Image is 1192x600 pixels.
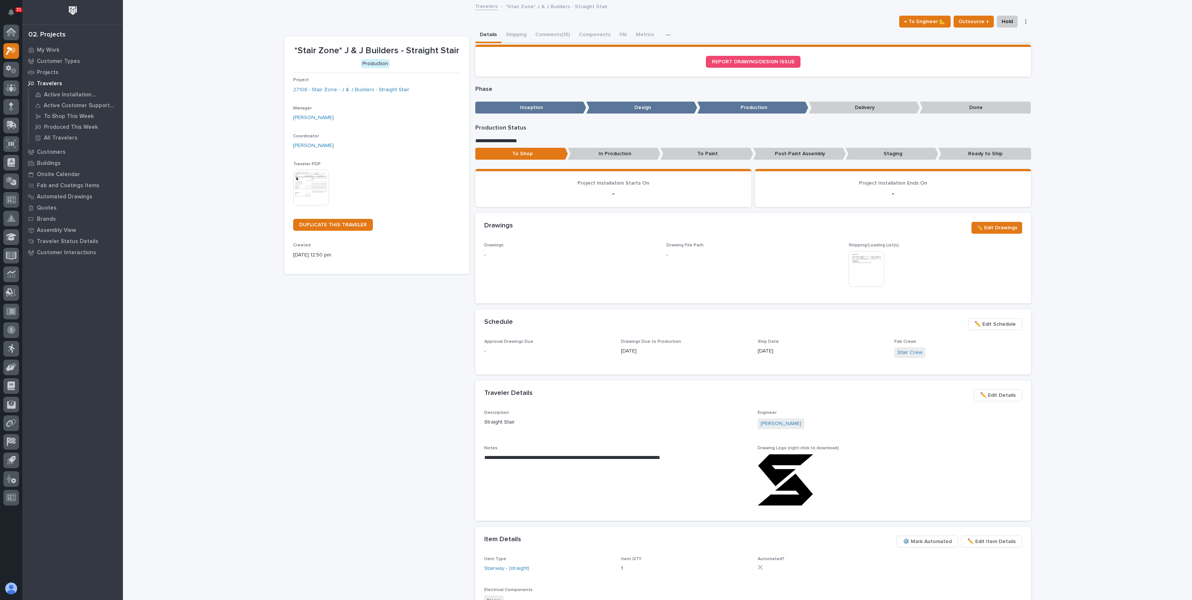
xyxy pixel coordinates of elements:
span: Traveler PDF [293,162,321,166]
a: My Work [22,44,123,55]
button: Details [475,28,501,43]
img: Workspace Logo [66,4,80,17]
span: ← To Engineer 📐 [904,17,946,26]
button: ⚙️ Mark Automated [897,536,958,548]
a: Brands [22,213,123,224]
a: Traveler Status Details [22,236,123,247]
span: Description [484,411,509,415]
a: Onsite Calendar [22,169,123,180]
a: Produced This Week [29,122,123,132]
p: *Stair Zone* J & J Builders - Straight Stair [293,45,460,56]
span: Engineer [758,411,777,415]
a: Customer Interactions [22,247,123,258]
button: Comments (15) [531,28,574,43]
p: To Shop [475,148,568,160]
a: Active Customer Support Travelers [29,100,123,111]
p: - [484,189,742,198]
button: Notifications [3,4,19,20]
span: Drawing Logo (right-click to download) [758,446,839,450]
p: 1 [621,565,749,572]
p: Onsite Calendar [37,171,80,178]
span: REPORT DRAWING/DESIGN ISSUE [712,59,795,64]
p: Customer Interactions [37,249,96,256]
p: Traveler Status Details [37,238,98,245]
button: ✏️ Edit Item Details [961,536,1022,548]
button: Hold [997,16,1018,28]
span: Automated? [758,557,784,561]
a: Automated Drawings [22,191,123,202]
img: frDQRYCzJFAhGq6KnU2eJwJIRmTmS1ab3FEcOlpHAek [758,454,814,506]
p: Customer Types [37,58,80,65]
span: Created [293,243,311,248]
div: 02. Projects [28,31,66,39]
span: Coordinator [293,134,319,138]
a: REPORT DRAWING/DESIGN ISSUE [706,56,801,68]
a: Stair Crew [897,349,922,357]
span: Outsource ↑ [958,17,989,26]
button: users-avatar [3,581,19,596]
h2: Schedule [484,318,513,326]
span: Shipping/Loading List(s) [849,243,899,248]
p: [DATE] 12:50 pm [293,251,460,259]
p: Post-Paint Assembly [753,148,846,160]
a: Customers [22,146,123,157]
button: ✏️ Edit Drawings [971,222,1022,234]
p: - [484,347,612,355]
p: Inception [475,102,586,114]
p: Assembly View [37,227,76,234]
a: DUPLICATE THIS TRAVELER [293,219,373,231]
a: To Shop This Week [29,111,123,121]
a: Customer Types [22,55,123,67]
a: Assembly View [22,224,123,236]
a: Projects [22,67,123,78]
button: Components [574,28,615,43]
span: Project [293,78,309,82]
span: Drawings [484,243,504,248]
span: Notes [484,446,498,450]
p: In Production [568,148,660,160]
button: ✏️ Edit Details [974,389,1022,401]
span: Project Installation Starts On [577,181,649,186]
span: ✏️ Edit Details [980,391,1016,400]
p: *Stair Zone* J & J Builders - Straight Stair [506,2,608,10]
p: - [764,189,1022,198]
a: Travelers [475,1,498,10]
span: Item QTY [621,557,641,561]
a: Fab and Coatings Items [22,180,123,191]
span: Project Installation Ends On [859,181,927,186]
div: Notifications31 [9,9,19,21]
p: Straight Stair [484,418,749,426]
p: All Travelers [44,135,77,141]
span: Approval Drawings Due [484,339,533,344]
button: Outsource ↑ [954,16,994,28]
button: Shipping [501,28,531,43]
a: Stairway - (straight) [484,565,529,572]
h2: Drawings [484,222,513,230]
span: Item Type [484,557,506,561]
p: Done [920,102,1031,114]
div: Production [361,59,390,68]
span: ⚙️ Mark Automated [903,537,952,546]
button: FAI [615,28,631,43]
p: Fab and Coatings Items [37,182,99,189]
span: Fab Crews [894,339,916,344]
p: Production Status [475,124,1031,131]
p: Travelers [37,80,62,87]
span: Drawings Due to Production [621,339,681,344]
p: Production [697,102,808,114]
h2: Traveler Details [484,389,533,398]
p: Projects [37,69,58,76]
span: Electrical Components [484,588,533,592]
span: DUPLICATE THIS TRAVELER [299,222,367,227]
span: Manager [293,106,312,111]
p: Phase [475,86,1031,93]
button: ✏️ Edit Schedule [968,318,1022,330]
button: Metrics [631,28,659,43]
span: ✏️ Edit Item Details [967,537,1016,546]
a: All Travelers [29,133,123,143]
a: Active Installation Travelers [29,89,123,100]
p: Ready to Ship [938,148,1031,160]
a: [PERSON_NAME] [761,420,801,428]
a: 27108 - Stair Zone - J & J Builders - Straight Stair [293,86,409,94]
p: 31 [16,7,21,12]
